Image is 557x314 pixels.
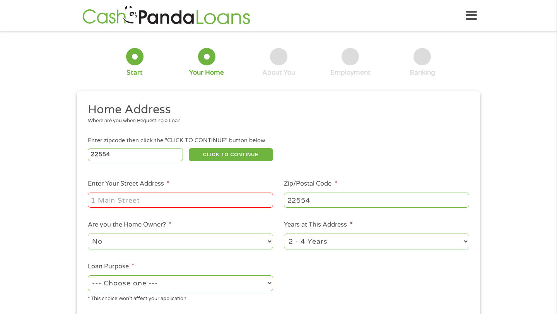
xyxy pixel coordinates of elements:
button: CLICK TO CONTINUE [189,148,273,161]
label: Are you the Home Owner? [88,221,171,229]
h2: Home Address [88,102,464,118]
label: Enter Your Street Address [88,180,169,188]
div: * This choice Won’t affect your application [88,292,273,303]
label: Loan Purpose [88,263,134,271]
input: Enter Zipcode (e.g 01510) [88,148,183,161]
label: Zip/Postal Code [284,180,337,188]
div: Employment [330,68,371,77]
img: GetLoanNow Logo [80,5,253,27]
div: Enter zipcode then click the "CLICK TO CONTINUE" button below. [88,137,469,145]
input: 1 Main Street [88,193,273,207]
label: Years at This Address [284,221,352,229]
div: Your Home [189,68,224,77]
div: Where are you when Requesting a Loan. [88,117,464,125]
div: Banking [410,68,435,77]
div: About You [262,68,295,77]
div: Start [126,68,143,77]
